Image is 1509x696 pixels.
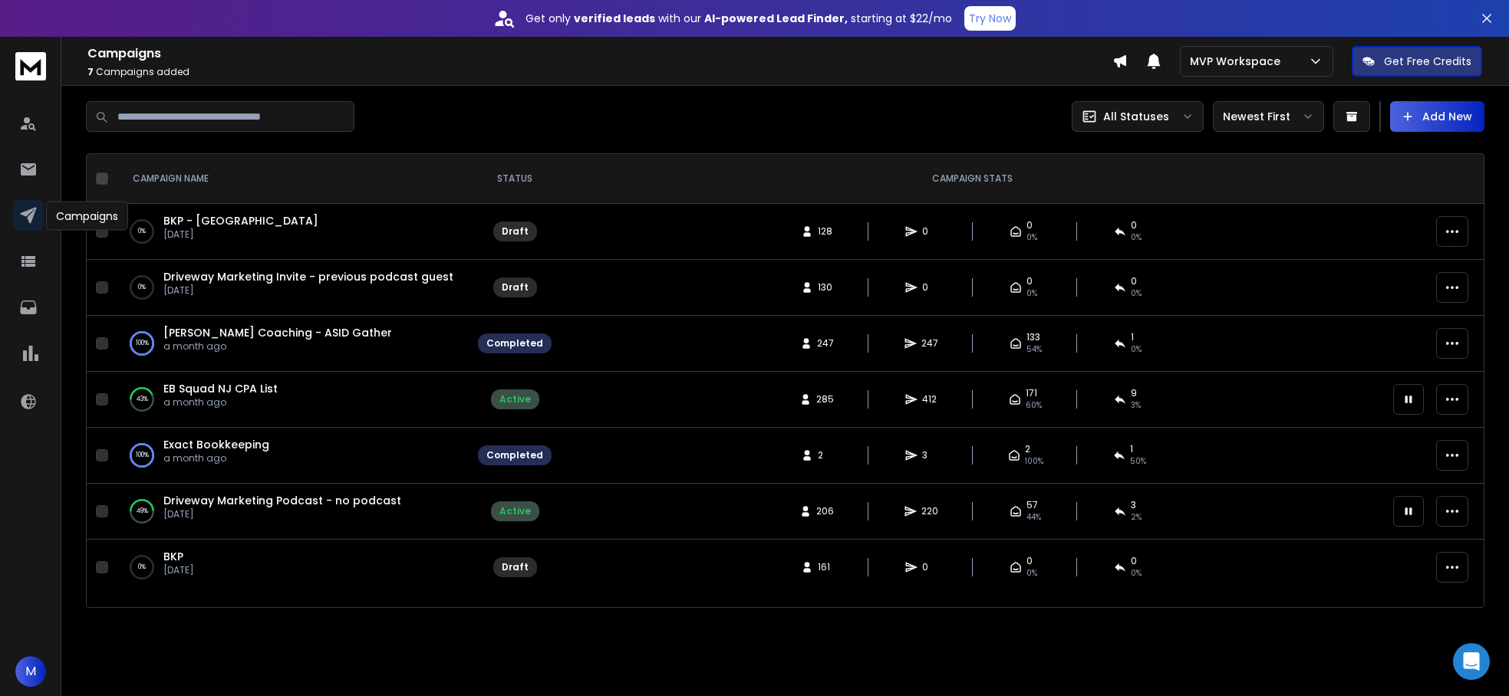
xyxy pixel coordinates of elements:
[87,65,94,78] span: 7
[163,549,183,564] a: BKP
[502,225,529,238] div: Draft
[163,325,392,340] a: [PERSON_NAME] Coaching - ASID Gather
[818,449,833,461] span: 2
[1131,387,1137,399] span: 9
[1131,399,1141,412] span: 3 %
[163,396,278,409] p: a month ago
[969,11,1011,26] p: Try Now
[1026,499,1038,511] span: 57
[921,505,938,517] span: 220
[1384,54,1471,69] p: Get Free Credits
[1131,499,1136,511] span: 3
[499,505,531,517] div: Active
[136,448,149,463] p: 100 %
[499,393,531,405] div: Active
[704,11,848,26] strong: AI-powered Lead Finder,
[87,66,1112,78] p: Campaigns added
[1026,343,1042,356] span: 54 %
[114,372,469,428] td: 43%EB Squad NJ CPA Lista month ago
[163,284,453,297] p: [DATE]
[1131,275,1137,287] span: 0
[15,656,46,687] button: M
[1131,231,1142,244] span: 0%
[136,336,149,351] p: 100 %
[1131,219,1137,231] span: 0
[1131,287,1142,300] span: 0%
[502,561,529,573] div: Draft
[163,437,269,452] a: Exact Bookkeeping
[1131,343,1142,356] span: 0 %
[502,281,529,294] div: Draft
[1390,101,1484,132] button: Add New
[114,316,469,372] td: 100%[PERSON_NAME] Coaching - ASID Gathera month ago
[1026,231,1037,244] span: 0%
[1026,567,1037,579] span: 0%
[1026,399,1042,412] span: 60 %
[1213,101,1324,132] button: Newest First
[922,393,937,405] span: 412
[114,428,469,484] td: 100%Exact Bookkeepinga month ago
[818,561,833,573] span: 161
[1026,331,1040,343] span: 133
[114,260,469,316] td: 0%Driveway Marketing Invite - previous podcast guest[DATE]
[817,337,834,350] span: 247
[163,340,392,353] p: a month ago
[15,52,46,80] img: logo
[964,6,1016,31] button: Try Now
[816,393,834,405] span: 285
[1026,275,1033,287] span: 0
[1131,331,1134,343] span: 1
[163,269,453,284] a: Driveway Marketing Invite - previous podcast guest
[1025,443,1030,455] span: 2
[114,154,469,204] th: CAMPAIGN NAME
[818,281,833,294] span: 130
[1026,287,1037,300] span: 0%
[1131,511,1142,524] span: 2 %
[1026,387,1037,399] span: 171
[163,564,194,576] p: [DATE]
[1130,455,1146,468] span: 50 %
[163,381,278,396] a: EB Squad NJ CPA List
[1026,511,1041,524] span: 44 %
[137,392,148,407] p: 43 %
[1130,443,1133,455] span: 1
[1352,46,1482,77] button: Get Free Credits
[138,280,146,295] p: 0 %
[921,337,938,350] span: 247
[137,504,148,519] p: 49 %
[1026,555,1033,567] span: 0
[574,11,655,26] strong: verified leads
[46,202,128,231] div: Campaigns
[1453,643,1490,680] div: Open Intercom Messenger
[526,11,952,26] p: Get only with our starting at $22/mo
[922,449,937,461] span: 3
[1025,455,1043,468] span: 100 %
[138,224,146,239] p: 0 %
[1131,555,1137,567] span: 0
[163,228,318,241] p: [DATE]
[114,484,469,540] td: 49%Driveway Marketing Podcast - no podcast[DATE]
[1190,54,1287,69] p: MVP Workspace
[163,508,401,520] p: [DATE]
[1131,567,1142,579] span: 0%
[486,337,543,350] div: Completed
[816,505,834,517] span: 206
[138,560,146,575] p: 0 %
[486,449,543,461] div: Completed
[163,452,269,465] p: a month ago
[561,154,1384,204] th: CAMPAIGN STATS
[469,154,561,204] th: STATUS
[163,493,401,508] a: Driveway Marketing Podcast - no podcast
[818,225,833,238] span: 128
[1103,109,1169,124] p: All Statuses
[163,213,318,228] a: BKP - [GEOGRAPHIC_DATA]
